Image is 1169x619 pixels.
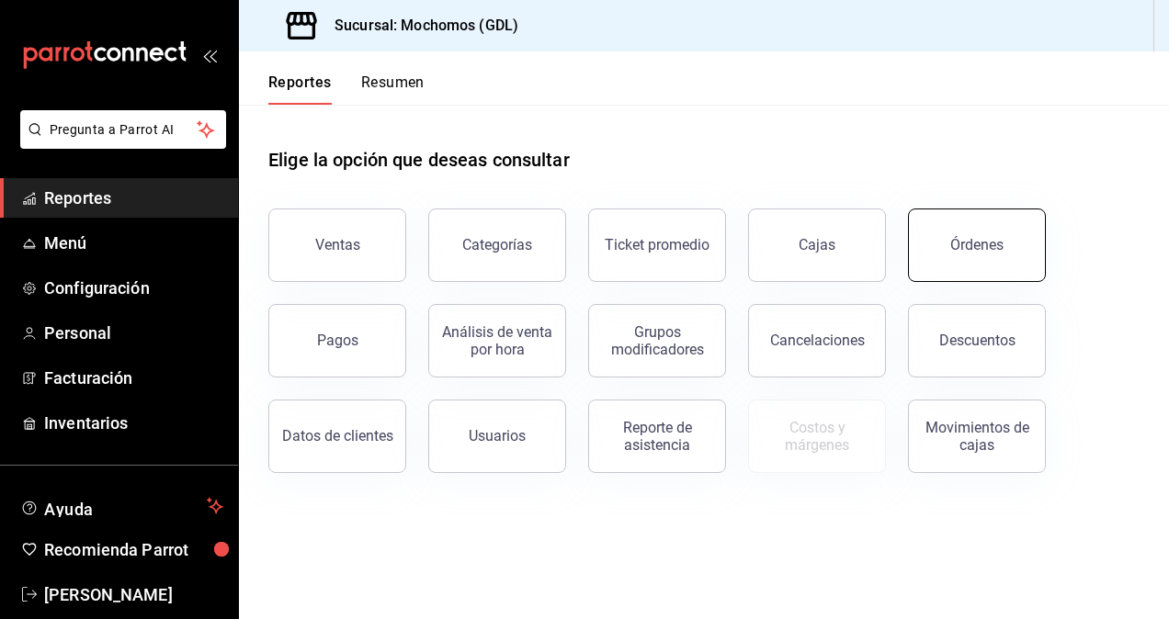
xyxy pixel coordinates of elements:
span: Inventarios [44,411,223,435]
h1: Elige la opción que deseas consultar [268,146,570,174]
div: Costos y márgenes [760,419,874,454]
div: Cajas [799,236,835,253]
div: Cancelaciones [770,332,865,349]
div: navigation tabs [268,73,425,105]
div: Órdenes [950,236,1004,253]
div: Movimientos de cajas [920,419,1034,454]
div: Grupos modificadores [600,323,714,358]
button: Reporte de asistencia [588,400,726,473]
div: Pagos [317,332,358,349]
div: Ventas [315,236,360,253]
span: Facturación [44,366,223,390]
button: Análisis de venta por hora [428,304,566,377]
button: Ticket promedio [588,208,726,282]
div: Datos de clientes [282,427,393,445]
button: Usuarios [428,400,566,473]
div: Reporte de asistencia [600,419,714,454]
span: Recomienda Parrot [44,537,223,562]
div: Ticket promedio [605,236,709,253]
button: Órdenes [908,208,1046,282]
button: Cajas [748,208,886,282]
span: Configuración [44,276,223,300]
div: Usuarios [469,427,526,445]
button: Reportes [268,73,332,105]
button: Pagos [268,304,406,377]
div: Análisis de venta por hora [440,323,554,358]
button: Datos de clientes [268,400,406,473]
span: Personal [44,321,223,345]
span: Ayuda [44,495,199,517]
a: Pregunta a Parrot AI [13,133,226,152]
button: Contrata inventarios para ver este reporte [748,400,886,473]
button: Ventas [268,208,406,282]
button: Resumen [361,73,425,105]
div: Descuentos [939,332,1016,349]
span: Menú [44,231,223,255]
span: Pregunta a Parrot AI [50,120,198,140]
div: Categorías [462,236,532,253]
span: [PERSON_NAME] [44,582,223,607]
span: Reportes [44,186,223,210]
button: Grupos modificadores [588,304,726,377]
button: Cancelaciones [748,304,886,377]
button: Categorías [428,208,566,282]
button: open_drawer_menu [202,48,217,62]
button: Descuentos [908,304,1046,377]
button: Pregunta a Parrot AI [20,110,226,149]
button: Movimientos de cajas [908,400,1046,473]
h3: Sucursal: Mochomos (GDL) [320,15,518,37]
